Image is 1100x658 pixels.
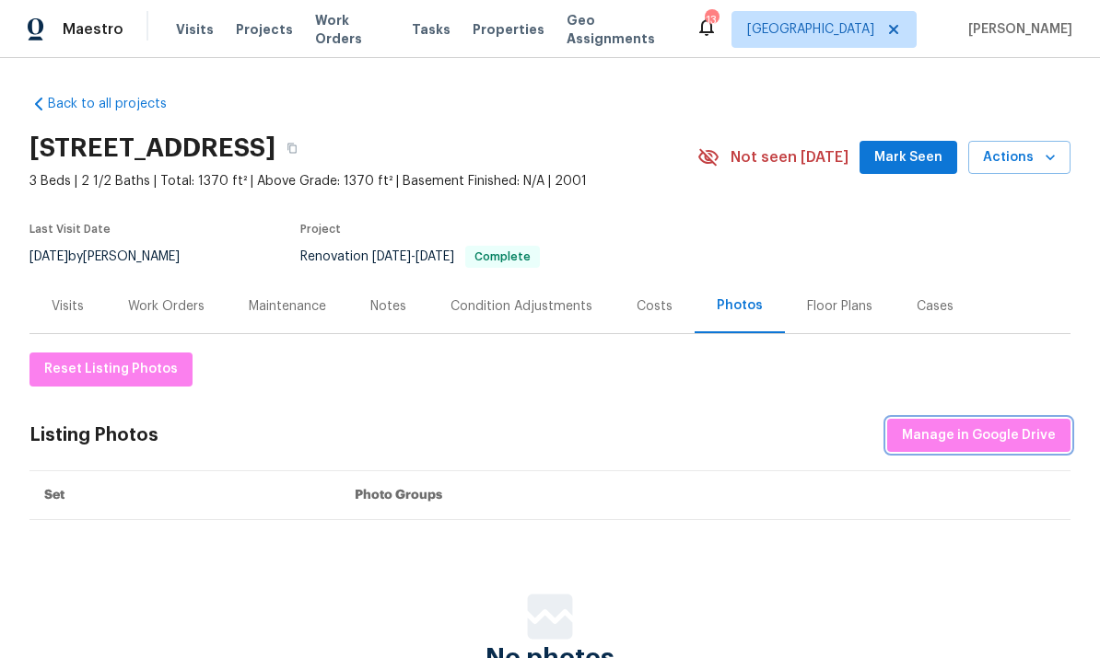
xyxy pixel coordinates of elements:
span: Mark Seen [874,146,942,169]
span: - [372,250,454,263]
span: Work Orders [315,11,390,48]
span: Complete [467,251,538,262]
span: 3 Beds | 2 1/2 Baths | Total: 1370 ft² | Above Grade: 1370 ft² | Basement Finished: N/A | 2001 [29,172,697,190]
span: Reset Listing Photos [44,358,178,381]
span: Properties [473,20,544,39]
div: Listing Photos [29,426,158,444]
span: Last Visit Date [29,224,111,235]
span: Not seen [DATE] [731,148,848,167]
span: Visits [176,20,214,39]
span: Manage in Google Drive [902,424,1056,447]
div: by [PERSON_NAME] [29,246,202,268]
span: Renovation [300,250,540,263]
span: [PERSON_NAME] [961,20,1072,39]
div: Maintenance [249,297,326,316]
button: Actions [968,141,1071,175]
div: Condition Adjustments [451,297,592,316]
th: Set [29,471,340,520]
span: [GEOGRAPHIC_DATA] [747,20,874,39]
div: Work Orders [128,297,205,316]
h2: [STREET_ADDRESS] [29,139,275,157]
div: Costs [637,297,673,316]
span: Actions [983,146,1056,169]
span: Geo Assignments [567,11,673,48]
span: Maestro [63,20,123,39]
span: [DATE] [29,250,68,263]
th: Photo Groups [340,471,1071,520]
div: Photos [717,296,763,315]
div: Floor Plans [807,297,872,316]
div: Notes [370,297,406,316]
a: Back to all projects [29,95,206,113]
div: Cases [917,297,954,316]
button: Manage in Google Drive [887,419,1071,453]
span: Tasks [412,23,451,36]
span: Projects [236,20,293,39]
div: 13 [705,11,718,29]
span: [DATE] [415,250,454,263]
button: Mark Seen [860,141,957,175]
div: Visits [52,297,84,316]
button: Reset Listing Photos [29,352,193,387]
span: Project [300,224,341,235]
span: [DATE] [372,250,411,263]
button: Copy Address [275,132,309,165]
